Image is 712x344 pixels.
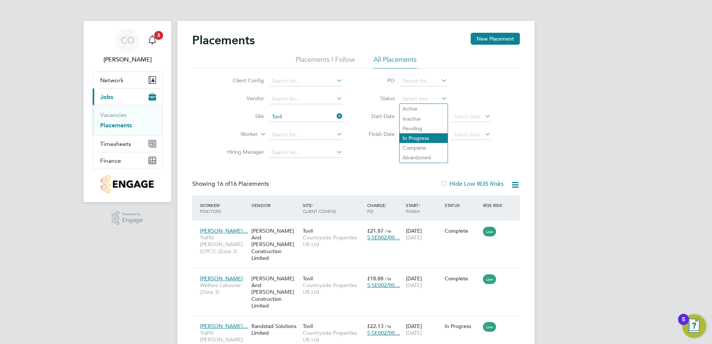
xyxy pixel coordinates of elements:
div: [DATE] [404,271,443,292]
div: Worker [198,198,249,218]
li: All Placements [374,55,417,69]
button: Timesheets [93,136,162,152]
li: Active [400,104,448,114]
label: Finish Date [361,131,395,137]
span: 16 of [217,180,230,188]
span: Select date [454,131,480,138]
span: Low [483,227,496,236]
span: Finance [100,157,121,164]
li: Abandoned [400,153,448,162]
input: Search for... [269,147,343,158]
div: Showing [192,180,270,188]
span: Select date [454,113,480,120]
span: 3 [154,31,163,40]
span: / hr [385,276,391,281]
a: [PERSON_NAME]Welfare Labourer (Zone 3)[PERSON_NAME] And [PERSON_NAME] Construction LimitedTovilCo... [198,271,520,277]
img: countryside-properties-logo-retina.png [101,175,153,193]
a: Go to home page [92,175,162,193]
label: Hide Low IR35 Risks [441,180,503,188]
div: [DATE] [404,319,443,340]
a: [PERSON_NAME]…Traffic [PERSON_NAME] (CPCS) (Zone 3)Randstad Solutions LimitedTovilCountryside Pro... [198,319,520,325]
span: / Finish [406,202,420,214]
span: / PO [367,202,387,214]
div: Site [301,198,365,218]
div: IR35 Risk [481,198,507,212]
span: / hr [385,228,391,234]
span: Welfare Labourer (Zone 3) [200,282,248,295]
h2: Placements [192,33,255,48]
span: [DATE] [406,282,422,289]
div: [PERSON_NAME] And [PERSON_NAME] Construction Limited [249,271,301,313]
input: Select one [400,94,447,104]
span: / hr [385,324,391,329]
div: In Progress [445,323,480,329]
span: S-SE002/00… [367,282,400,289]
a: [PERSON_NAME]…Traffic [PERSON_NAME] (CPCS) (Zone 3)[PERSON_NAME] And [PERSON_NAME] Construction L... [198,223,520,230]
li: Pending [400,124,448,133]
label: Client Config [221,77,264,84]
label: Vendor [221,95,264,102]
span: Tovil [303,227,313,234]
div: Randstad Solutions Limited [249,319,301,340]
label: PO [361,77,395,84]
span: [DATE] [406,234,422,241]
span: £22.13 [367,323,384,329]
input: Search for... [269,112,343,122]
button: Network [93,72,162,88]
button: New Placement [471,33,520,45]
div: [DATE] [404,224,443,245]
span: Traffic [PERSON_NAME] (CPCS) (Zone 3) [200,234,248,255]
span: [PERSON_NAME]… [200,227,248,234]
label: Start Date [361,113,395,120]
span: Countryside Properties UK Ltd [303,282,363,295]
input: Search for... [269,76,343,86]
div: Vendor [249,198,301,212]
span: Cheryl O'Toole [92,55,162,64]
span: £18.88 [367,275,384,282]
a: Vacancies [100,111,127,118]
span: [DATE] [406,329,422,336]
span: £21.87 [367,227,384,234]
span: Countryside Properties UK Ltd [303,234,363,248]
label: Hiring Manager [221,149,264,155]
label: Worker [215,131,258,138]
button: Open Resource Center, 5 new notifications [682,314,706,338]
span: 16 Placements [217,180,269,188]
div: [PERSON_NAME] And [PERSON_NAME] Construction Limited [249,224,301,265]
div: 5 [682,319,685,329]
span: [PERSON_NAME] [200,275,243,282]
label: Status [361,95,395,102]
span: S-SE002/00… [367,329,400,336]
li: Complete [400,143,448,153]
span: S-SE002/00… [367,234,400,241]
span: / Client Config [303,202,336,214]
li: In Progress [400,133,448,143]
a: Powered byEngage [112,211,143,225]
nav: Main navigation [83,21,171,202]
input: Search for... [269,94,343,104]
div: Status [443,198,481,212]
div: Jobs [93,105,162,135]
div: Charge [365,198,404,218]
span: Timesheets [100,140,131,147]
span: Low [483,274,496,284]
span: Tovil [303,275,313,282]
span: Tovil [303,323,313,329]
span: Powered by [122,211,143,217]
div: Complete [445,275,480,282]
span: Low [483,322,496,332]
span: CO [121,35,134,45]
span: Jobs [100,93,113,101]
label: Site [221,113,264,120]
span: Network [100,77,124,84]
span: [PERSON_NAME]… [200,323,248,329]
span: Countryside Properties UK Ltd [303,329,363,343]
span: Engage [122,217,143,223]
li: Placements I Follow [296,55,355,69]
a: Placements [100,122,132,129]
a: 3 [145,28,160,52]
input: Search for... [269,130,343,140]
input: Search for... [400,76,447,86]
a: CO[PERSON_NAME] [92,28,162,64]
div: Start [404,198,443,218]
